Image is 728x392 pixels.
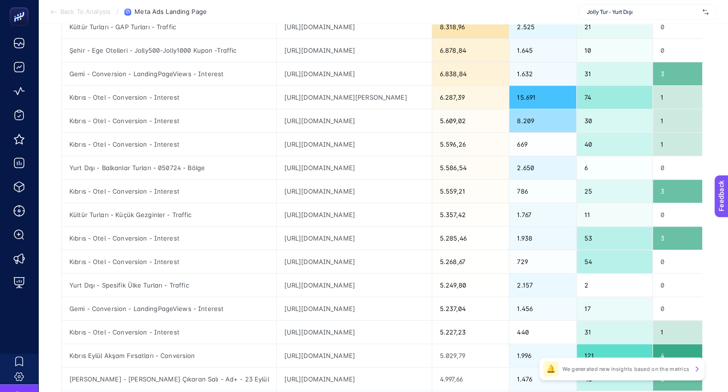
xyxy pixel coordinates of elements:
div: 2 [577,274,652,297]
div: [URL][DOMAIN_NAME] [277,344,432,367]
div: 440 [509,321,576,344]
div: Kültür Turları - GAP Turları - Traffic [62,15,276,38]
div: 0 [653,156,720,179]
div: Gemi - Conversion - LandingPageViews - Interest [62,62,276,85]
div: 6 [577,156,652,179]
div: 786 [509,180,576,203]
div: 4.997,66 [432,368,509,391]
p: We generated new insights based on the metrics [562,365,689,373]
img: svg%3e [703,7,708,17]
div: 5.596,26 [432,133,509,156]
div: 5.227,23 [432,321,509,344]
div: 11 [577,203,652,226]
div: Yurt Dışı - Balkanlar Turları - 050724 - Bölge [62,156,276,179]
div: 121 [577,344,652,367]
div: [URL][DOMAIN_NAME] [277,250,432,273]
div: 🔔 [543,361,559,377]
div: 0 [653,39,720,62]
div: 10 [577,39,652,62]
div: 669 [509,133,576,156]
div: 1.767 [509,203,576,226]
div: Şehir - Ege Otelleri - Jolly500-Jolly1000 Kupon -Traffic [62,39,276,62]
div: Kıbrıs Eylül Akşam Fırsatları - Conversion [62,344,276,367]
div: 729 [509,250,576,273]
div: 8.318,96 [432,15,509,38]
div: 6.287,39 [432,86,509,109]
div: [URL][DOMAIN_NAME] [277,62,432,85]
div: 0 [653,250,720,273]
span: Jolly Tur - Yurt Dışı [587,8,699,16]
div: 1.645 [509,39,576,62]
div: Kültür Turları - Küçük Gezginler - Traffic [62,203,276,226]
div: 1.996 [509,344,576,367]
div: [URL][DOMAIN_NAME] [277,109,432,132]
div: [PERSON_NAME] - [PERSON_NAME] Çıkaran Salı - Ad+ - 23 Eylül [62,368,276,391]
div: 0 [653,15,720,38]
div: 0 [653,297,720,320]
div: [URL][DOMAIN_NAME] [277,368,432,391]
span: / [116,8,119,15]
div: 74 [577,86,652,109]
div: Kıbrıs - Otel - Conversion - Interest [62,250,276,273]
div: [URL][DOMAIN_NAME][PERSON_NAME] [277,86,432,109]
div: 2.650 [509,156,576,179]
div: 1 [653,133,720,156]
div: 31 [577,321,652,344]
div: 5.586,54 [432,156,509,179]
div: 17 [577,297,652,320]
div: 4 [653,344,720,367]
div: [URL][DOMAIN_NAME] [277,133,432,156]
div: 0 [653,274,720,297]
div: 1.456 [509,297,576,320]
div: [URL][DOMAIN_NAME] [277,203,432,226]
div: 15.691 [509,86,576,109]
div: Kıbrıs - Otel - Conversion - Interest [62,321,276,344]
div: 5.249,80 [432,274,509,297]
div: 1.632 [509,62,576,85]
div: 1 [653,321,720,344]
div: [URL][DOMAIN_NAME] [277,156,432,179]
div: [URL][DOMAIN_NAME] [277,39,432,62]
div: 5.029,79 [432,344,509,367]
div: 3 [653,227,720,250]
div: [URL][DOMAIN_NAME] [277,180,432,203]
div: 2.157 [509,274,576,297]
div: Kıbrıs - Otel - Conversion - Interest [62,180,276,203]
div: 1.476 [509,368,576,391]
div: 8.209 [509,109,576,132]
div: 5.285,46 [432,227,509,250]
span: Back To Analysis [60,8,111,16]
div: [URL][DOMAIN_NAME] [277,227,432,250]
div: 5.609,02 [432,109,509,132]
div: [URL][DOMAIN_NAME] [277,15,432,38]
div: 5.357,42 [432,203,509,226]
div: 53 [577,227,652,250]
div: 21 [577,15,652,38]
div: 1 [653,109,720,132]
div: 25 [577,180,652,203]
div: Kıbrıs - Otel - Conversion - Interest [62,133,276,156]
span: Feedback [6,3,36,11]
div: 1 [653,86,720,109]
div: Kıbrıs - Otel - Conversion - Interest [62,86,276,109]
div: 6.878,84 [432,39,509,62]
div: 3 [653,180,720,203]
div: Kıbrıs - Otel - Conversion - Interest [62,227,276,250]
div: [URL][DOMAIN_NAME] [277,274,432,297]
div: 5.237,04 [432,297,509,320]
div: 1.938 [509,227,576,250]
div: [URL][DOMAIN_NAME] [277,321,432,344]
div: Yurt Dışı - Spesifik Ülke Turları - Traffic [62,274,276,297]
div: 40 [577,133,652,156]
div: [URL][DOMAIN_NAME] [277,297,432,320]
div: 5.559,21 [432,180,509,203]
span: Meta Ads Landing Page [134,8,207,16]
div: 30 [577,109,652,132]
div: 5.268,67 [432,250,509,273]
div: 0 [653,203,720,226]
div: 3 [653,62,720,85]
div: Kıbrıs - Otel - Conversion - Interest [62,109,276,132]
div: 6.838,84 [432,62,509,85]
div: 2.525 [509,15,576,38]
div: 54 [577,250,652,273]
